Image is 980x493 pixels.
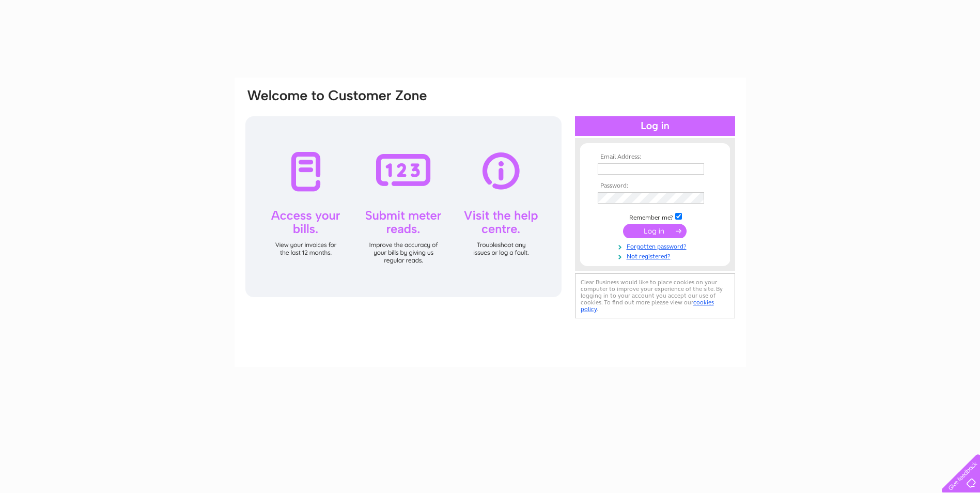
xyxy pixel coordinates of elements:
[623,224,687,238] input: Submit
[595,211,715,222] td: Remember me?
[598,251,715,260] a: Not registered?
[575,273,735,318] div: Clear Business would like to place cookies on your computer to improve your experience of the sit...
[598,241,715,251] a: Forgotten password?
[595,182,715,190] th: Password:
[581,299,714,313] a: cookies policy
[595,153,715,161] th: Email Address:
